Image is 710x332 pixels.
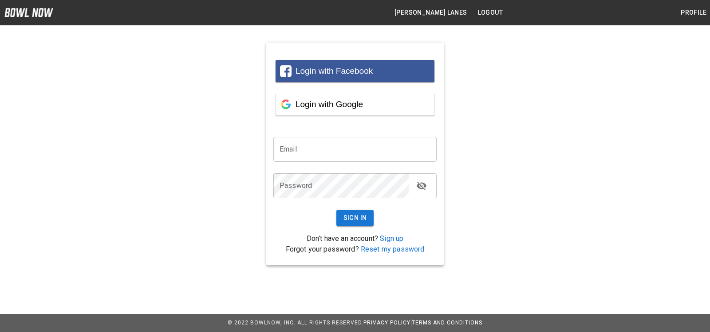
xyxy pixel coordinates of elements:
[296,66,373,76] span: Login with Facebook
[677,4,710,21] button: Profile
[474,4,506,21] button: Logout
[273,233,437,244] p: Don't have an account?
[276,93,434,116] button: Login with Google
[361,245,425,253] a: Reset my password
[413,177,430,195] button: toggle password visibility
[273,244,437,255] p: Forgot your password?
[228,320,363,326] span: © 2022 BowlNow, Inc. All Rights Reserved.
[391,4,471,21] button: [PERSON_NAME] Lanes
[276,60,434,82] button: Login with Facebook
[380,234,403,243] a: Sign up
[363,320,410,326] a: Privacy Policy
[412,320,482,326] a: Terms and Conditions
[336,210,374,226] button: Sign In
[4,8,53,17] img: logo
[296,100,363,109] span: Login with Google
